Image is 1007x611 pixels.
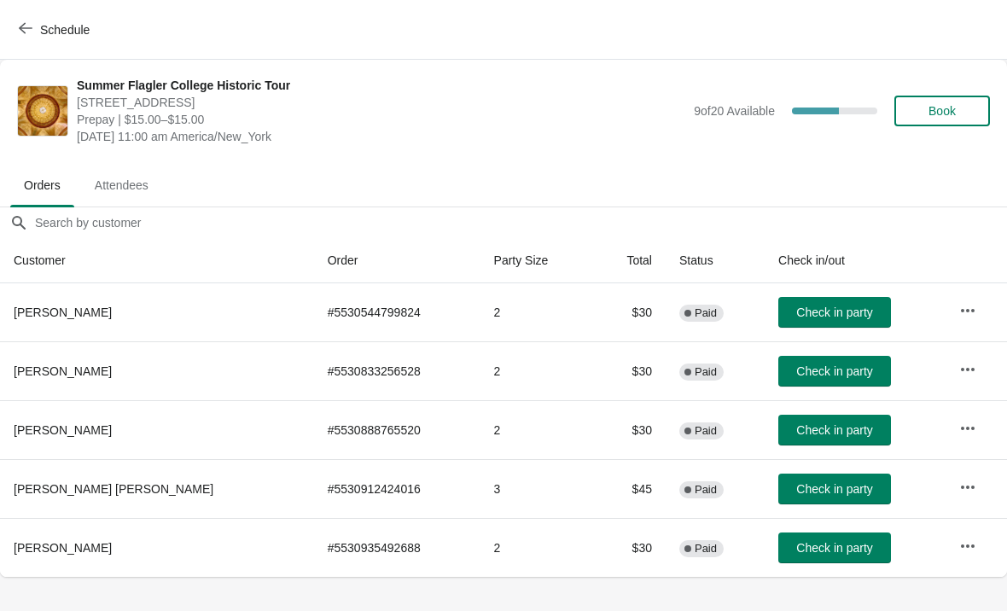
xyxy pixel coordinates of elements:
[81,170,162,201] span: Attendees
[77,77,685,94] span: Summer Flagler College Historic Tour
[77,94,685,111] span: [STREET_ADDRESS]
[314,459,480,518] td: # 5530912424016
[314,283,480,341] td: # 5530544799824
[695,483,717,497] span: Paid
[695,365,717,379] span: Paid
[695,542,717,556] span: Paid
[77,128,685,145] span: [DATE] 11:00 am America/New_York
[480,400,593,459] td: 2
[765,238,946,283] th: Check in/out
[480,459,593,518] td: 3
[778,356,891,387] button: Check in party
[778,415,891,445] button: Check in party
[480,238,593,283] th: Party Size
[796,423,872,437] span: Check in party
[14,423,112,437] span: [PERSON_NAME]
[14,364,112,378] span: [PERSON_NAME]
[593,341,666,400] td: $30
[14,541,112,555] span: [PERSON_NAME]
[694,104,775,118] span: 9 of 20 Available
[666,238,765,283] th: Status
[928,104,956,118] span: Book
[480,341,593,400] td: 2
[18,86,67,136] img: Summer Flagler College Historic Tour
[695,424,717,438] span: Paid
[778,297,891,328] button: Check in party
[480,283,593,341] td: 2
[778,474,891,504] button: Check in party
[778,532,891,563] button: Check in party
[593,400,666,459] td: $30
[796,364,872,378] span: Check in party
[894,96,990,126] button: Book
[796,305,872,319] span: Check in party
[593,518,666,577] td: $30
[9,15,103,45] button: Schedule
[14,305,112,319] span: [PERSON_NAME]
[34,207,1007,238] input: Search by customer
[40,23,90,37] span: Schedule
[796,482,872,496] span: Check in party
[796,541,872,555] span: Check in party
[593,459,666,518] td: $45
[593,283,666,341] td: $30
[14,482,213,496] span: [PERSON_NAME] [PERSON_NAME]
[314,341,480,400] td: # 5530833256528
[695,306,717,320] span: Paid
[77,111,685,128] span: Prepay | $15.00–$15.00
[480,518,593,577] td: 2
[593,238,666,283] th: Total
[10,170,74,201] span: Orders
[314,518,480,577] td: # 5530935492688
[314,400,480,459] td: # 5530888765520
[314,238,480,283] th: Order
